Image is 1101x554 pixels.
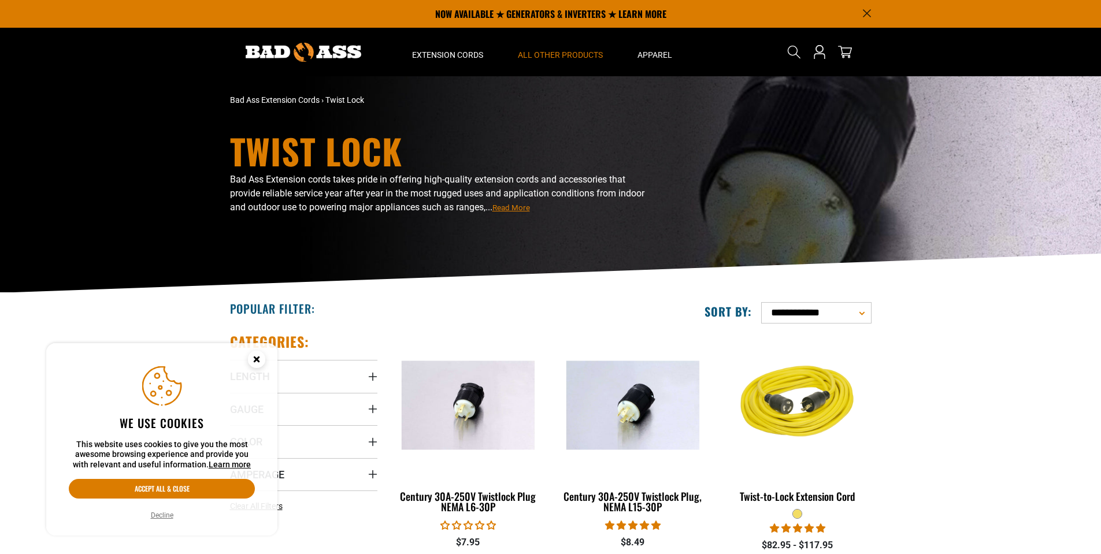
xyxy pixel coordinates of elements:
span: 0.00 stars [440,520,496,531]
summary: Search [785,43,803,61]
div: Century 30A-250V Twistlock Plug NEMA L6-30P [395,491,542,512]
summary: Color [230,425,377,458]
span: › [321,95,324,105]
h1: Twist Lock [230,133,652,168]
p: Bad Ass Extension cords takes pride in offering high-quality extension cords and accessories that... [230,173,652,214]
span: 5.00 stars [770,523,825,534]
a: Century 30A-250V Twistlock Plug NEMA L6-30P Century 30A-250V Twistlock Plug NEMA L6-30P [395,333,542,519]
summary: Apparel [620,28,689,76]
nav: breadcrumbs [230,94,652,106]
div: $82.95 - $117.95 [724,538,871,552]
h2: Categories: [230,333,310,351]
div: Century 30A-250V Twistlock Plug, NEMA L15-30P [559,491,706,512]
a: yellow Twist-to-Lock Extension Cord [724,333,871,508]
button: Accept all & close [69,479,255,499]
h2: Popular Filter: [230,301,315,316]
summary: Length [230,360,377,392]
a: Learn more [209,460,251,469]
summary: Extension Cords [395,28,501,76]
span: Twist Lock [325,95,364,105]
summary: Gauge [230,393,377,425]
img: Century 30A-250V Twistlock Plug NEMA L6-30P [395,360,541,449]
div: $8.49 [559,536,706,549]
summary: Amperage [230,458,377,490]
label: Sort by: [705,304,752,319]
button: Decline [147,510,177,521]
img: Bad Ass Extension Cords [246,43,361,62]
img: yellow [725,339,870,471]
a: Bad Ass Extension Cords [230,95,320,105]
aside: Cookie Consent [46,343,277,536]
div: Twist-to-Lock Extension Cord [724,491,871,501]
span: Extension Cords [412,50,483,60]
img: Century 30A-250V Twistlock Plug, NEMA L15-30P [560,360,706,449]
span: Read More [492,203,530,212]
div: $7.95 [395,536,542,549]
span: All Other Products [518,50,603,60]
span: 5.00 stars [605,520,661,531]
span: Apparel [637,50,672,60]
p: This website uses cookies to give you the most awesome browsing experience and provide you with r... [69,440,255,470]
summary: All Other Products [501,28,620,76]
h2: We use cookies [69,415,255,430]
a: Century 30A-250V Twistlock Plug, NEMA L15-30P Century 30A-250V Twistlock Plug, NEMA L15-30P [559,333,706,519]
